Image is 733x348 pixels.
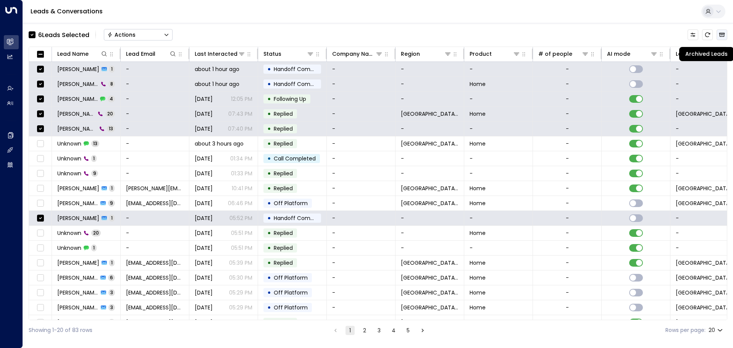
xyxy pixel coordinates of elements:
button: Archived Leads [717,29,727,40]
span: Yesterday [195,274,213,282]
span: Yesterday [195,214,213,222]
td: - [327,92,396,106]
td: - [327,241,396,255]
div: - [566,214,569,222]
nav: pagination navigation [331,325,428,335]
span: Toggle select row [36,288,45,298]
span: Unknown [57,140,81,147]
span: Toggle select row [36,65,45,74]
span: Yesterday [195,319,213,326]
span: Tony Osborne [57,80,98,88]
span: Yesterday [195,229,213,237]
span: Toggle select row [36,139,45,149]
span: Replied [274,170,293,177]
span: Handoff Completed [274,80,328,88]
span: Kyle Mcdaniel [57,304,98,311]
td: - [327,211,396,225]
div: Region [401,49,452,58]
span: Kyle Mcdaniel [57,319,98,326]
div: Product [470,49,492,58]
span: Summerhill Village [676,319,732,326]
p: 08:41 AM [229,319,252,326]
div: Button group with a nested menu [104,29,173,40]
span: 13 [91,140,99,147]
span: Off Platform [274,274,308,282]
button: Go to page 5 [404,326,413,335]
span: Home [470,185,486,192]
div: - [566,259,569,267]
p: 07:43 PM [228,110,252,118]
button: Go to page 4 [389,326,398,335]
div: - [566,140,569,147]
span: 20 [105,110,115,117]
span: Home [470,199,486,207]
button: Go to page 3 [375,326,384,335]
div: Lead Email [126,49,177,58]
div: AI mode [607,49,658,58]
div: • [267,241,271,254]
div: • [267,137,271,150]
td: - [121,107,189,121]
span: 1 [109,66,115,72]
span: Home [470,80,486,88]
span: Summerhill Village [676,274,732,282]
p: 05:30 PM [229,274,252,282]
p: 01:34 PM [230,155,252,162]
span: Yesterday [195,199,213,207]
div: • [267,227,271,240]
span: 4 [108,95,115,102]
span: Toggle select row [36,243,45,253]
td: - [327,256,396,270]
span: 3 [108,289,115,296]
span: Summerhill Village [676,199,732,207]
span: Toggle select row [36,303,45,312]
span: Off Platform [274,289,308,296]
td: - [121,77,189,91]
span: nikki21mcdaniel@gmail.com [126,289,184,296]
span: Yesterday [195,304,213,311]
p: 05:29 PM [229,304,252,311]
span: Toggle select row [36,124,45,134]
span: 13 [107,125,115,132]
p: 05:51 PM [231,244,252,252]
span: about 1 hour ago [195,65,239,73]
span: Central Michigan [401,319,459,326]
span: Toggle select row [36,94,45,104]
span: Home [470,274,486,282]
span: Home [470,110,486,118]
span: Summerhill Village [676,110,732,118]
div: AI mode [607,49,630,58]
p: 07:40 PM [228,125,252,133]
div: Status [263,49,281,58]
span: Tony Osborne [57,95,98,103]
div: Lead Name [57,49,89,58]
div: Location [676,49,727,58]
span: Nicholas Cormican [57,274,98,282]
div: - [566,244,569,252]
span: Replied [274,319,293,326]
span: Toggle select row [36,109,45,119]
span: Refresh [702,29,713,40]
td: - [464,62,533,76]
td: - [121,151,189,166]
td: - [396,226,464,240]
td: - [121,166,189,181]
span: Yesterday [195,95,213,103]
span: Central Michigan [401,140,459,147]
span: Central Michigan [401,110,459,118]
button: Actions [104,29,173,40]
span: Following Up [274,95,306,103]
td: - [327,121,396,136]
span: Yesterday [195,185,213,192]
td: - [396,62,464,76]
span: Summerhill Village [676,140,732,147]
div: Last Interacted [195,49,245,58]
span: Central Michigan [401,274,459,282]
span: Toggle select row [36,154,45,163]
span: Replied [274,229,293,237]
td: - [396,211,464,225]
span: Off Platform [274,199,308,207]
div: Product [470,49,520,58]
span: 9 [108,200,115,206]
div: • [267,316,271,329]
